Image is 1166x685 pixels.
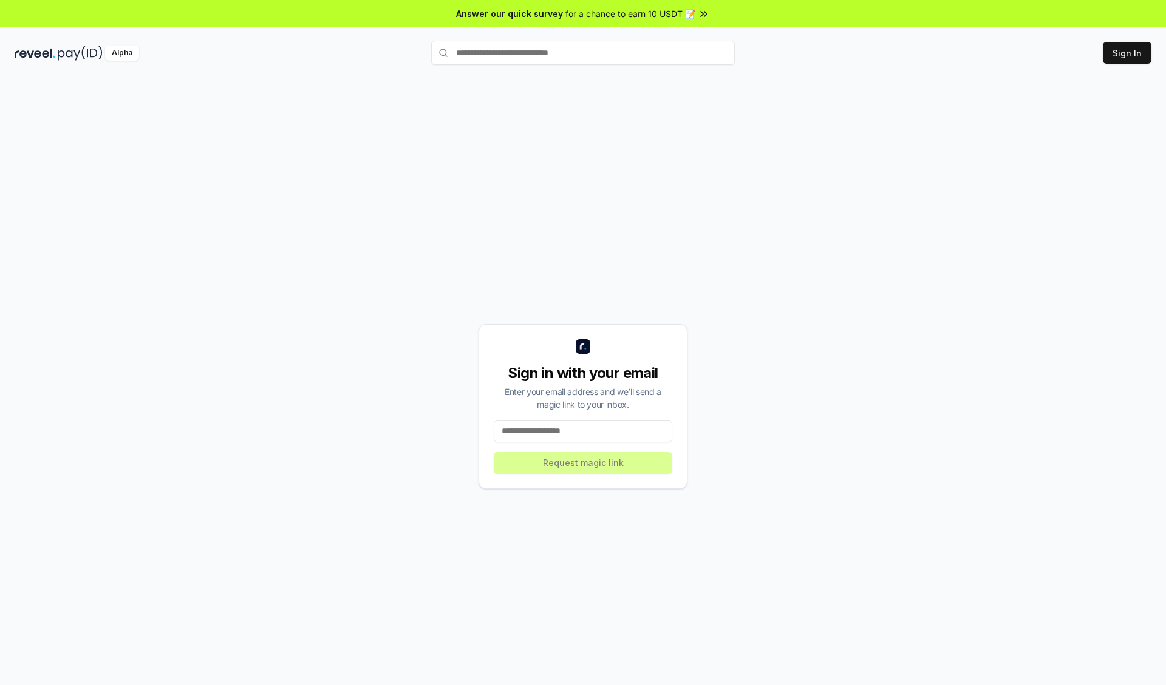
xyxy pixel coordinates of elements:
img: reveel_dark [15,46,55,61]
span: Answer our quick survey [456,7,563,20]
img: pay_id [58,46,103,61]
div: Sign in with your email [494,363,672,383]
span: for a chance to earn 10 USDT 📝 [565,7,695,20]
div: Alpha [105,46,139,61]
div: Enter your email address and we’ll send a magic link to your inbox. [494,385,672,411]
button: Sign In [1103,42,1151,64]
img: logo_small [576,339,590,354]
